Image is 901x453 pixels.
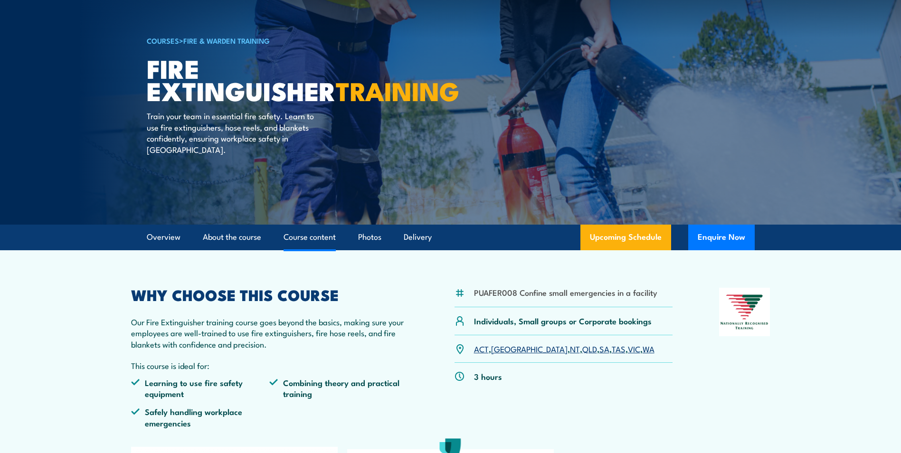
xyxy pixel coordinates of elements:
a: NT [570,343,580,354]
h1: Fire Extinguisher [147,57,381,101]
p: Individuals, Small groups or Corporate bookings [474,315,652,326]
a: Delivery [404,225,432,250]
a: SA [599,343,609,354]
button: Enquire Now [688,225,755,250]
p: , , , , , , , [474,343,654,354]
a: [GEOGRAPHIC_DATA] [491,343,568,354]
p: Our Fire Extinguisher training course goes beyond the basics, making sure your employees are well... [131,316,408,349]
p: 3 hours [474,371,502,382]
a: About the course [203,225,261,250]
p: This course is ideal for: [131,360,408,371]
h2: WHY CHOOSE THIS COURSE [131,288,408,301]
a: TAS [612,343,626,354]
li: Combining theory and practical training [269,377,408,399]
a: Fire & Warden Training [183,35,270,46]
a: QLD [582,343,597,354]
li: Safely handling workplace emergencies [131,406,270,428]
a: Overview [147,225,180,250]
li: Learning to use fire safety equipment [131,377,270,399]
a: Photos [358,225,381,250]
a: WA [643,343,654,354]
strong: TRAINING [336,70,459,110]
a: Course content [284,225,336,250]
h6: > [147,35,381,46]
a: Upcoming Schedule [580,225,671,250]
a: VIC [628,343,640,354]
a: ACT [474,343,489,354]
img: Nationally Recognised Training logo. [719,288,770,336]
p: Train your team in essential fire safety. Learn to use fire extinguishers, hose reels, and blanke... [147,110,320,155]
li: PUAFER008 Confine small emergencies in a facility [474,287,657,298]
a: COURSES [147,35,179,46]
